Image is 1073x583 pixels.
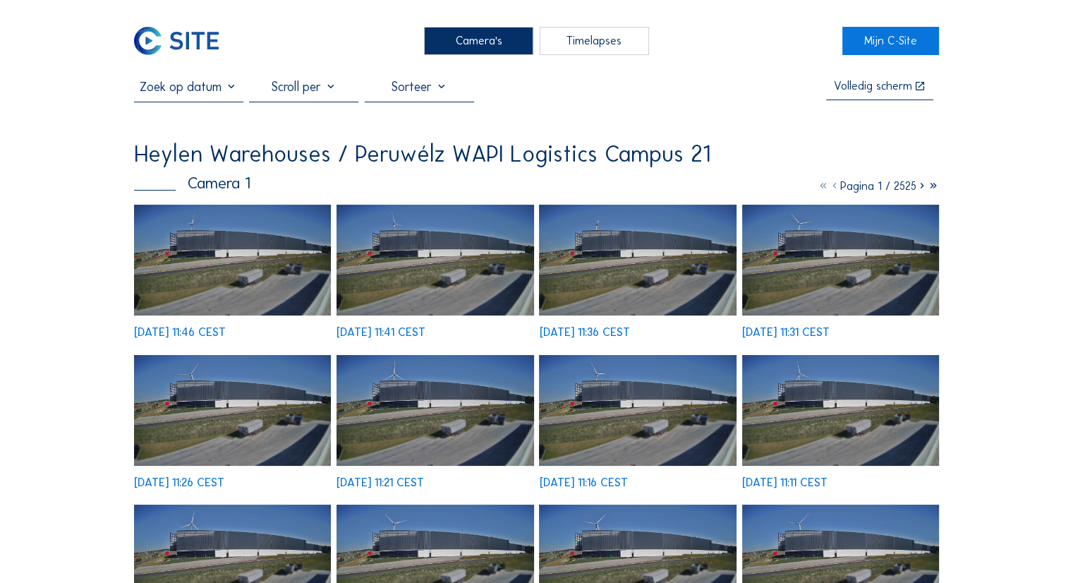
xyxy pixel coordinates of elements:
[134,205,331,315] img: image_52774206
[840,179,916,193] span: Pagina 1 / 2525
[742,205,939,315] img: image_52773796
[134,27,218,55] img: C-SITE Logo
[842,27,939,55] a: Mijn C-Site
[539,205,736,315] img: image_52773932
[134,79,243,95] input: Zoek op datum 󰅀
[742,355,939,466] img: image_52773250
[539,477,627,488] div: [DATE] 11:16 CEST
[540,27,649,55] div: Timelapses
[539,327,629,338] div: [DATE] 11:36 CEST
[337,355,533,466] img: image_52773521
[337,477,424,488] div: [DATE] 11:21 CEST
[134,327,226,338] div: [DATE] 11:46 CEST
[337,327,425,338] div: [DATE] 11:41 CEST
[134,27,231,55] a: C-SITE Logo
[539,355,736,466] img: image_52773385
[742,477,828,488] div: [DATE] 11:11 CEST
[834,80,912,92] div: Volledig scherm
[134,176,250,192] div: Camera 1
[134,355,331,466] img: image_52773657
[337,205,533,315] img: image_52774065
[134,477,224,488] div: [DATE] 11:26 CEST
[424,27,533,55] div: Camera's
[742,327,830,338] div: [DATE] 11:31 CEST
[134,143,710,165] div: Heylen Warehouses / Peruwélz WAPI Logistics Campus 21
